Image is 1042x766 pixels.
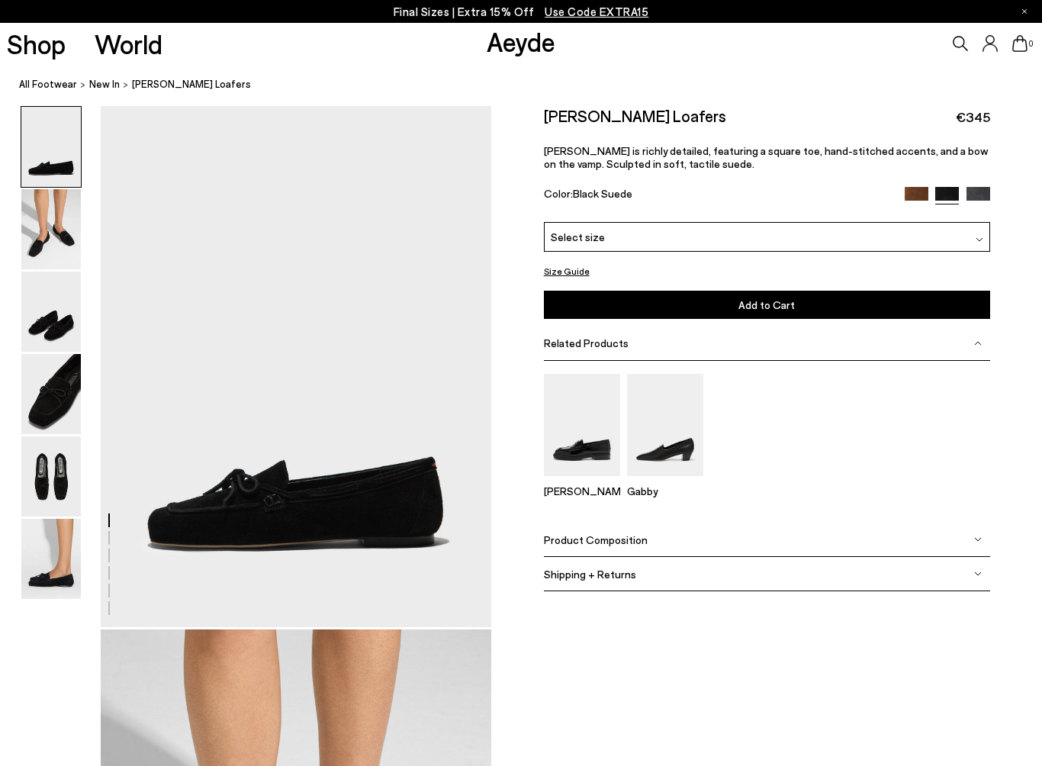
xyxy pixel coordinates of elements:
[573,187,632,200] span: Black Suede
[551,229,605,245] span: Select size
[19,76,77,92] a: All Footwear
[627,465,703,497] a: Gabby Almond-Toe Loafers Gabby
[89,76,120,92] a: New In
[544,568,636,581] span: Shipping + Returns
[1028,40,1035,48] span: 0
[544,187,890,204] div: Color:
[627,484,703,497] p: Gabby
[956,108,990,127] span: €345
[89,78,120,90] span: New In
[974,536,982,543] img: svg%3E
[544,262,590,281] button: Size Guide
[544,336,629,349] span: Related Products
[21,272,81,352] img: Jasper Moccasin Loafers - Image 3
[21,189,81,269] img: Jasper Moccasin Loafers - Image 2
[95,31,162,57] a: World
[544,484,620,497] p: [PERSON_NAME]
[19,64,1042,106] nav: breadcrumb
[21,519,81,599] img: Jasper Moccasin Loafers - Image 6
[544,106,726,125] h2: [PERSON_NAME] Loafers
[21,107,81,187] img: Jasper Moccasin Loafers - Image 1
[132,76,251,92] span: [PERSON_NAME] Loafers
[544,291,990,319] button: Add to Cart
[976,236,983,243] img: svg%3E
[394,2,649,21] p: Final Sizes | Extra 15% Off
[7,31,66,57] a: Shop
[545,5,648,18] span: Navigate to /collections/ss25-final-sizes
[627,374,703,475] img: Gabby Almond-Toe Loafers
[544,465,620,497] a: Leon Loafers [PERSON_NAME]
[21,436,81,517] img: Jasper Moccasin Loafers - Image 5
[1012,35,1028,52] a: 0
[544,144,990,170] p: [PERSON_NAME] is richly detailed, featuring a square toe, hand-stitched accents, and a bow on the...
[974,570,982,578] img: svg%3E
[738,298,795,311] span: Add to Cart
[21,354,81,434] img: Jasper Moccasin Loafers - Image 4
[544,374,620,475] img: Leon Loafers
[544,533,648,546] span: Product Composition
[974,340,982,347] img: svg%3E
[487,25,555,57] a: Aeyde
